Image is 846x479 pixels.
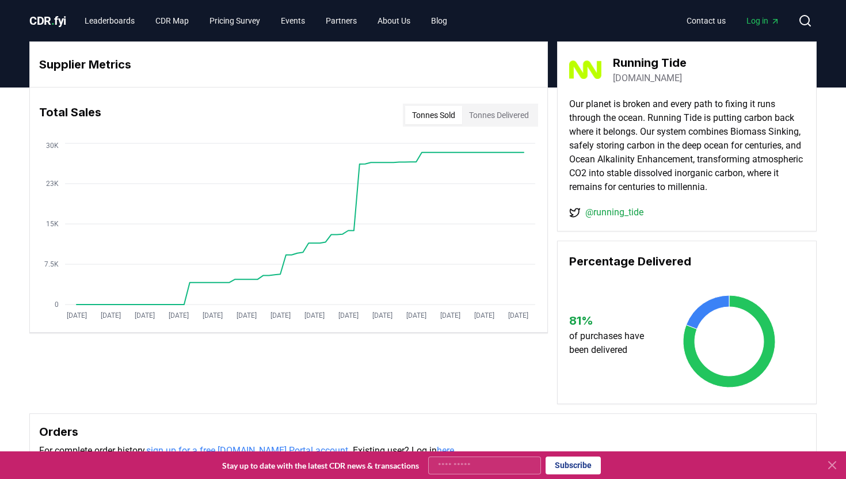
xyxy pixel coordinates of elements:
tspan: [DATE] [440,311,460,320]
h3: Orders [39,423,807,440]
tspan: 0 [55,301,59,309]
a: Pricing Survey [200,10,269,31]
a: here [437,445,454,456]
tspan: [DATE] [474,311,494,320]
a: Leaderboards [75,10,144,31]
a: Log in [737,10,789,31]
tspan: [DATE] [406,311,426,320]
a: CDR Map [146,10,198,31]
h3: Total Sales [39,104,101,127]
p: For complete order history, . Existing user? Log in . [39,444,807,458]
tspan: [DATE] [67,311,87,320]
p: Our planet is broken and every path to fixing it runs through the ocean. Running Tide is putting ... [569,97,805,194]
tspan: 7.5K [44,260,59,268]
tspan: [DATE] [135,311,155,320]
span: Log in [746,15,780,26]
a: sign up for a free [DOMAIN_NAME] Portal account [146,445,348,456]
h3: 81 % [569,312,655,329]
p: of purchases have been delivered [569,329,655,357]
tspan: [DATE] [101,311,121,320]
span: CDR fyi [29,14,66,28]
tspan: [DATE] [338,311,359,320]
tspan: 23K [46,180,59,188]
button: Tonnes Delivered [462,106,536,124]
tspan: 30K [46,142,59,150]
a: Partners [317,10,366,31]
h3: Running Tide [613,54,687,71]
tspan: [DATE] [372,311,392,320]
tspan: [DATE] [508,311,528,320]
tspan: [DATE] [270,311,291,320]
nav: Main [75,10,456,31]
img: Running Tide-logo [569,54,601,86]
a: About Us [368,10,420,31]
button: Tonnes Sold [405,106,462,124]
span: . [51,14,55,28]
a: Blog [422,10,456,31]
tspan: [DATE] [237,311,257,320]
tspan: [DATE] [169,311,189,320]
a: [DOMAIN_NAME] [613,71,682,85]
h3: Supplier Metrics [39,56,538,73]
tspan: [DATE] [203,311,223,320]
h3: Percentage Delivered [569,253,805,270]
a: @running_tide [585,206,643,219]
tspan: [DATE] [304,311,325,320]
a: Events [272,10,314,31]
nav: Main [677,10,789,31]
a: Contact us [677,10,735,31]
a: CDR.fyi [29,13,66,29]
tspan: 15K [46,220,59,228]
